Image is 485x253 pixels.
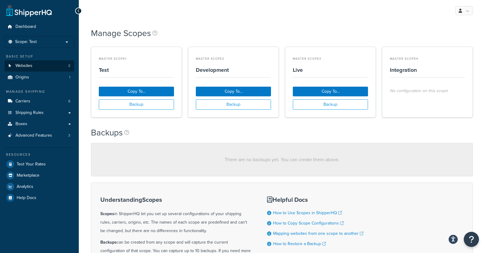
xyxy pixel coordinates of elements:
span: Carriers [15,99,30,104]
h4: Development [196,66,271,74]
a: Origins1 [5,72,74,83]
span: Analytics [17,184,33,189]
span: Websites [15,63,32,68]
span: Boxes [15,122,27,127]
small: Master Scope 1 [99,55,174,63]
a: Test Your Rates [5,159,74,170]
a: Websites3 [5,60,74,72]
div: Manage Shipping [5,89,74,94]
small: Master Scope 3 [293,55,368,63]
h4: Test [99,66,174,74]
span: Scope: Test [15,39,37,45]
span: 3 [68,133,70,138]
button: Copy To... [99,87,174,96]
li: Advanced Features [5,130,74,141]
h4: Live [293,66,368,74]
a: How to Use Scopes in ShipperHQ [273,210,342,216]
li: Websites [5,60,74,72]
a: Mapping websites from one scope to another [273,230,363,237]
span: Help Docs [17,195,36,201]
a: Analytics [5,181,74,192]
h3: Understanding Scopes [100,196,252,203]
small: Master Scope 4 [390,55,465,63]
div: Basic Setup [5,54,74,59]
h4: Integration [390,66,465,74]
button: Copy To... [196,87,271,96]
a: Help Docs [5,192,74,203]
li: Origins [5,72,74,83]
button: Backup [196,99,271,110]
a: Shipping Rules [5,107,74,118]
a: Dashboard [5,21,74,32]
button: Open Resource Center [464,232,479,247]
div: Resources [5,152,74,157]
span: Advanced Features [15,133,52,138]
b: Scopes [100,211,114,217]
span: Dashboard [15,24,36,29]
h1: Backups [91,127,124,138]
a: Carriers8 [5,96,74,107]
span: 8 [68,99,70,104]
button: Copy To... [293,87,368,96]
h1: Manage Scopes [91,27,152,39]
div: There are no backups yet. You can create them above. [91,143,473,176]
a: How to Copy Scope Configurations [273,220,344,226]
small: Master Scope 2 [196,55,271,63]
a: How to Restore a Backup [273,241,326,247]
p: in ShipperHQ let you set up several configurations of your shipping rules, carriers, origins, etc... [100,210,252,235]
span: Shipping Rules [15,110,44,115]
span: 1 [69,75,70,80]
h3: Helpful Docs [267,196,363,203]
li: Carriers [5,96,74,107]
span: Test Your Rates [17,162,46,167]
a: Boxes [5,118,74,130]
span: 3 [68,63,70,68]
b: Backups [100,239,117,245]
a: Marketplace [5,170,74,181]
span: Origins [15,75,29,80]
button: Backup [293,99,368,110]
button: Backup [99,99,174,110]
a: Advanced Features3 [5,130,74,141]
span: Marketplace [17,173,39,178]
div: No configuration on this scope [390,87,465,110]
